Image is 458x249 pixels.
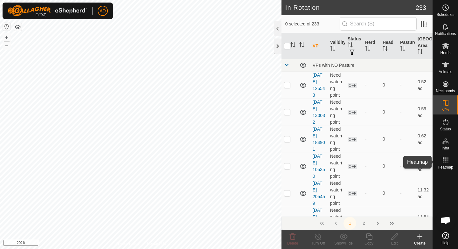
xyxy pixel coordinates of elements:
td: 11.32 ac [415,180,433,207]
span: OFF [348,110,357,115]
div: - [365,136,378,142]
input: Search (S) [340,17,417,31]
td: Need watering point [328,126,345,153]
td: 0 [380,153,398,180]
p-sorticon: Activate to sort [299,43,304,48]
div: - [365,163,378,169]
div: Show/Hide [331,240,356,246]
td: - [398,207,415,234]
p-sorticon: Activate to sort [290,43,295,48]
button: Last Page [385,217,398,230]
p-sorticon: Activate to sort [418,50,423,55]
button: 2 [357,217,370,230]
div: Open chat [436,211,455,230]
p-sorticon: Activate to sort [383,47,388,52]
td: 0.59 ac [415,99,433,126]
span: Neckbands [436,89,455,93]
button: Next Page [371,217,384,230]
button: + [3,33,10,41]
div: VPs with NO Pasture [313,63,430,68]
a: Contact Us [147,241,166,246]
p-sorticon: Activate to sort [348,43,353,48]
div: Edit [382,240,407,246]
div: - [365,109,378,115]
span: Herds [440,51,450,55]
a: [DATE] 184901 [313,127,325,152]
button: Reset Map [3,23,10,31]
span: OFF [348,164,357,169]
span: 233 [416,3,426,12]
td: 0.52 ac [415,72,433,99]
a: [DATE] 205459 [313,181,325,206]
th: Validity [328,33,345,59]
span: 0 selected of 233 [285,21,340,27]
button: 1 [343,217,356,230]
span: Help [441,241,449,245]
td: 11.84 ac [415,207,433,234]
td: - [398,153,415,180]
div: - [365,190,378,197]
h2: In Rotation [285,4,416,11]
div: Turn Off [305,240,331,246]
span: OFF [348,137,357,142]
th: VP [310,33,328,59]
p-sorticon: Activate to sort [365,47,370,52]
span: AD [100,8,106,14]
div: - [365,82,378,88]
button: Map Layers [14,23,22,31]
a: [DATE] 130032 [313,100,325,125]
p-sorticon: Activate to sort [400,47,405,52]
td: 0.62 ac [415,126,433,153]
span: Schedules [436,13,454,17]
td: Need watering point [328,72,345,99]
span: Animals [439,70,452,74]
td: 0 [380,207,398,234]
div: Copy [356,240,382,246]
td: 0 [380,99,398,126]
th: Herd [363,33,380,59]
th: Head [380,33,398,59]
div: Create [407,240,433,246]
p-sorticon: Activate to sort [330,47,335,52]
td: Need watering point [328,153,345,180]
button: – [3,42,10,49]
td: Need watering point [328,99,345,126]
a: Privacy Policy [115,241,139,246]
td: - [398,126,415,153]
th: Pasture [398,33,415,59]
span: OFF [348,83,357,88]
span: Status [440,127,451,131]
span: OFF [348,191,357,196]
a: [DATE] 172722 [313,208,325,233]
td: 3.06 ac [415,153,433,180]
td: 0 [380,72,398,99]
span: Infra [441,146,449,150]
td: 0 [380,126,398,153]
a: Help [433,230,458,247]
th: Status [345,33,363,59]
span: Heatmap [438,165,453,169]
th: [GEOGRAPHIC_DATA] Area [415,33,433,59]
td: - [398,72,415,99]
span: VPs [442,108,449,112]
img: Gallagher Logo [8,5,87,17]
td: - [398,99,415,126]
td: Need watering point [328,180,345,207]
a: [DATE] 105350 [313,154,325,179]
td: Need watering point [328,207,345,234]
a: [DATE] 125543 [313,73,325,98]
td: 0 [380,180,398,207]
span: Delete [287,241,298,246]
td: - [398,180,415,207]
span: Notifications [435,32,456,36]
